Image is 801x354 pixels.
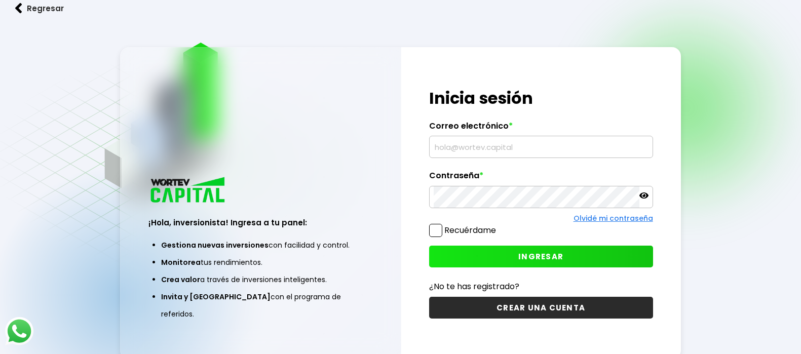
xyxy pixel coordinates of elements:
a: Olvidé mi contraseña [574,213,653,223]
li: con el programa de referidos. [161,288,360,323]
button: CREAR UNA CUENTA [429,297,653,319]
span: Gestiona nuevas inversiones [161,240,269,250]
li: tus rendimientos. [161,254,360,271]
label: Correo electrónico [429,121,653,136]
button: INGRESAR [429,246,653,267]
span: Invita y [GEOGRAPHIC_DATA] [161,292,271,302]
li: con facilidad y control. [161,237,360,254]
label: Recuérdame [444,224,496,236]
img: logo_wortev_capital [148,176,228,206]
img: flecha izquierda [15,3,22,14]
p: ¿No te has registrado? [429,280,653,293]
span: INGRESAR [518,251,563,262]
span: Monitorea [161,257,201,267]
a: ¿No te has registrado?CREAR UNA CUENTA [429,280,653,319]
h3: ¡Hola, inversionista! Ingresa a tu panel: [148,217,372,228]
label: Contraseña [429,171,653,186]
img: logos_whatsapp-icon.242b2217.svg [5,317,33,345]
input: hola@wortev.capital [434,136,649,158]
li: a través de inversiones inteligentes. [161,271,360,288]
span: Crea valor [161,274,200,285]
h1: Inicia sesión [429,86,653,110]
